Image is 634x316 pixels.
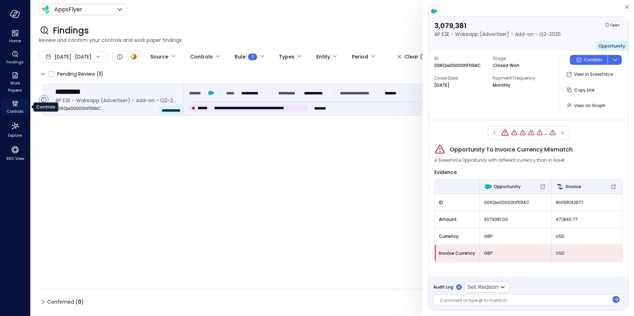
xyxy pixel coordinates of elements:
[467,283,498,291] p: Set Reason
[501,129,509,137] div: Opportunity To Invoice Currency Mismatch
[54,5,82,14] p: AppsFlyer
[1,49,29,66] div: Findings
[439,216,475,223] span: Amount
[42,5,50,14] img: Icon
[556,233,618,240] span: USD
[608,55,622,65] button: dropdown-icon-button
[574,103,605,109] span: View on Graph
[493,55,546,62] span: Stage
[556,199,618,206] span: INVISR142677
[598,43,625,49] span: Opportunity
[450,145,573,154] span: Opportunity To Invoice Currency Mismatch
[519,129,526,136] div: Opportunity To Invoice Currency Mismatch
[430,8,437,15] img: salesforce
[316,51,330,63] div: Entity
[484,233,547,240] span: GBP
[603,21,622,29] div: Open
[484,182,492,191] img: Opportunity
[458,285,460,290] p: 0
[439,250,475,257] span: Invoice Currency
[97,70,103,78] div: ( )
[116,52,124,61] div: Open
[1,28,29,45] div: Home
[484,216,547,223] span: 3079381.00
[6,58,24,66] span: Findings
[352,51,368,63] div: Period
[556,216,618,223] span: 471,840.77
[55,97,178,104] span: AP E2E - Wakeapp (Advertiser) - Add-on - Q2-2025
[8,132,22,139] span: Explore
[434,55,487,62] span: ID
[150,51,168,63] div: Source
[434,30,561,38] p: AP E2E - Wakeapp (Advertiser) - Add-on - Q2-2025
[439,199,475,206] span: ID
[570,55,622,65] div: Button group with a nested menu
[434,75,487,82] span: Close Date
[494,183,521,190] span: Opportunity
[570,55,608,65] button: Confirm
[484,250,547,257] span: GBP
[33,103,58,112] div: Controls
[130,52,138,61] div: In Progress
[6,155,24,162] span: 360 View
[584,56,602,63] p: Confirm
[392,51,432,63] button: Clear (1)
[493,82,510,89] p: Monthly
[493,62,519,69] p: Closed Won
[484,199,547,206] span: 006Qw00000hFtl1IAC
[439,233,475,240] span: Currency
[434,169,457,176] span: Evidence
[4,80,26,94] span: Work Papers
[55,53,71,61] span: [DATE]
[39,36,626,44] span: Review and confirm your controls and work paper findings
[511,129,518,136] div: Opportunity To Invoice Currency Mismatch
[574,87,595,93] span: Copy Link
[434,21,561,30] p: 3,079,381
[55,105,178,112] span: 006Qw00000hFtl1IAC
[434,62,481,69] p: 006Qw00000hFtl1IAC
[433,284,453,291] span: Audit Log
[39,95,49,105] div: Open
[536,129,543,136] div: Opportunity To Invoice Currency Mismatch
[78,298,81,305] span: 0
[566,183,581,190] span: Invoice
[549,129,556,136] div: Opportunity To Invoice Currency Mismatch
[279,51,294,63] div: Types
[47,296,84,308] span: Confirmed
[1,144,29,163] div: 360 View
[7,108,24,115] span: Controls
[556,182,564,191] img: Invoice
[1,70,29,94] div: Work Papers
[434,82,449,89] p: [DATE]
[99,70,101,78] span: 1
[1,99,29,116] div: Controls
[75,298,84,306] div: ( )
[434,157,565,164] span: A Salesforce Opportunity with different currency than in Asset
[545,129,548,137] div: ...
[235,51,257,63] div: Rule :
[493,75,546,82] span: Payment Frequency
[404,52,427,61] div: Clear (1)
[528,129,535,136] div: Opportunity To Invoice Currency Mismatch
[57,68,103,80] span: Pending Review
[574,71,613,78] p: View in Salesforce
[564,68,616,80] button: View in Salesforce
[252,53,254,60] span: 1
[190,51,213,63] div: Controls
[1,120,29,140] div: Explore
[564,99,608,111] button: View on Graph
[9,37,21,44] span: Home
[53,25,89,36] span: Findings
[556,250,618,257] span: USD
[564,84,597,96] button: Copy Link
